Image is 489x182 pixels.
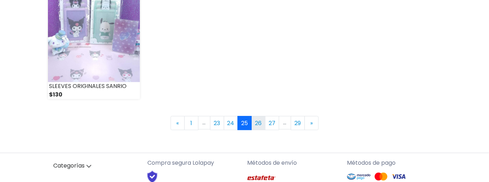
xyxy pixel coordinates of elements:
[184,116,198,130] a: 1
[48,116,441,130] nav: Page navigation
[238,116,252,130] a: 25
[48,82,140,90] div: SLEEVES ORIGINALES SANRIO
[247,159,342,167] p: Métodos de envío
[392,172,406,181] img: Visa Logo
[310,119,313,127] span: »
[210,116,224,130] a: 23
[374,172,388,181] img: Mastercard Logo
[176,119,179,127] span: «
[251,116,265,130] a: 26
[48,90,140,99] div: $130
[347,159,441,167] p: Métodos de pago
[265,116,279,130] a: 27
[224,116,238,130] a: 24
[148,159,242,167] p: Compra segura Lolapay
[48,159,142,173] a: Categorías
[171,116,185,130] a: Previous
[291,116,305,130] a: 29
[305,116,319,130] a: Next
